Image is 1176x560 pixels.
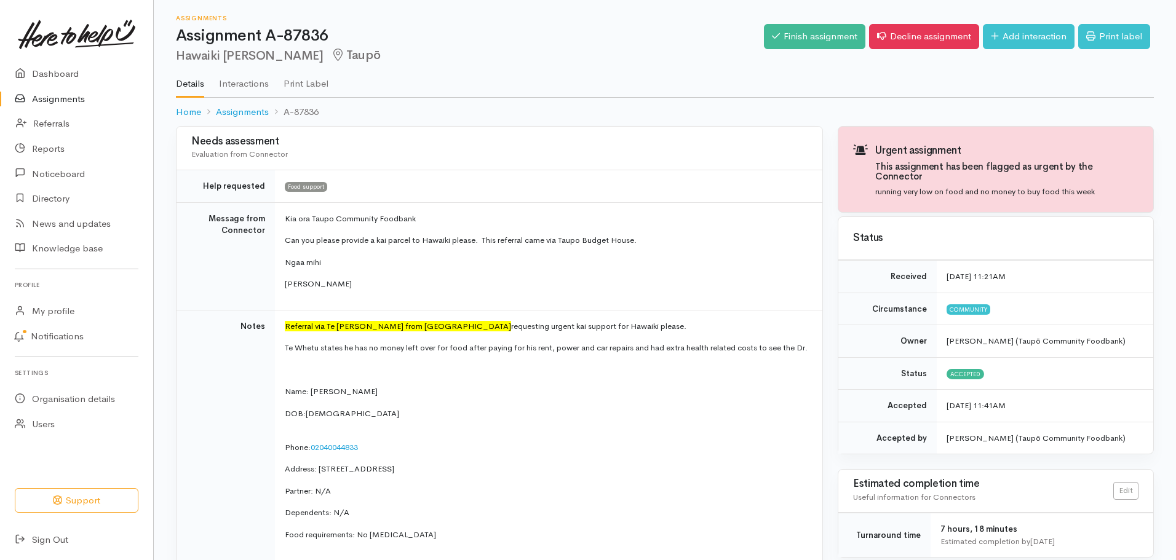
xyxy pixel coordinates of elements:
a: Add interaction [983,24,1075,49]
h2: Hawaiki [PERSON_NAME] [176,49,764,63]
span: Community [947,304,990,314]
a: Print label [1078,24,1150,49]
h4: This assignment has been flagged as urgent by the Connector [875,162,1138,182]
nav: breadcrumb [176,98,1154,127]
a: Details [176,62,204,98]
td: Received [838,261,937,293]
time: [DATE] [1030,536,1055,546]
p: Name: [PERSON_NAME] [285,385,808,398]
p: DOB:[DEMOGRAPHIC_DATA] [285,408,808,420]
h3: Status [853,232,1138,244]
td: Owner [838,325,937,358]
td: Message from Connector [177,202,275,310]
div: Estimated completion by [940,535,1138,548]
time: [DATE] 11:41AM [947,400,1006,411]
a: Decline assignment [869,24,979,49]
span: 7 hours, 18 minutes [940,524,1017,534]
p: running very low on food and no money to buy food this week [875,186,1138,198]
td: Accepted by [838,422,937,454]
p: Can you please provide a kai parcel to Hawaiki please. This referral came via Taupo Budget House. [285,234,808,246]
h3: Urgent assignment [875,145,1138,157]
span: [PERSON_NAME] (Taupō Community Foodbank) [947,336,1126,346]
p: Partner: N/A [285,485,808,497]
p: Address: [STREET_ADDRESS] [285,463,808,475]
h6: Assignments [176,15,764,22]
td: Circumstance [838,293,937,325]
h6: Settings [15,365,138,381]
a: 02040044833 [311,442,358,452]
td: Status [838,357,937,390]
h1: Assignment A-87836 [176,27,764,45]
span: Useful information for Connectors [853,492,975,502]
p: Phone: [285,429,808,453]
span: Taupō [331,47,381,63]
a: Interactions [219,62,269,97]
h3: Needs assessment [191,136,808,148]
h3: Estimated completion time [853,478,1113,490]
span: Accepted [947,369,984,379]
a: Home [176,105,201,119]
li: A-87836 [269,105,319,119]
a: Finish assignment [764,24,865,49]
td: Accepted [838,390,937,422]
p: Food requirements: No [MEDICAL_DATA] [285,529,808,541]
td: Help requested [177,170,275,203]
span: Food support [285,182,327,192]
a: Assignments [216,105,269,119]
p: Kia ora Taupo Community Foodbank [285,213,808,225]
p: [PERSON_NAME] [285,278,808,290]
p: Te Whetu states he has no money left over for food after paying for his rent, power and car repai... [285,342,808,354]
font: Referral via Te [PERSON_NAME] from [GEOGRAPHIC_DATA] [285,321,511,331]
p: Dependents: N/A [285,507,808,519]
time: [DATE] 11:21AM [947,271,1006,282]
h6: Profile [15,277,138,293]
td: [PERSON_NAME] (Taupō Community Foodbank) [937,422,1153,454]
a: Edit [1113,482,1138,500]
span: Evaluation from Connector [191,149,288,159]
a: Print Label [284,62,328,97]
p: Ngaa mihi [285,256,808,269]
td: Turnaround time [838,513,931,558]
p: requesting urgent kai support for Hawaiki please. [285,320,808,333]
button: Support [15,488,138,513]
